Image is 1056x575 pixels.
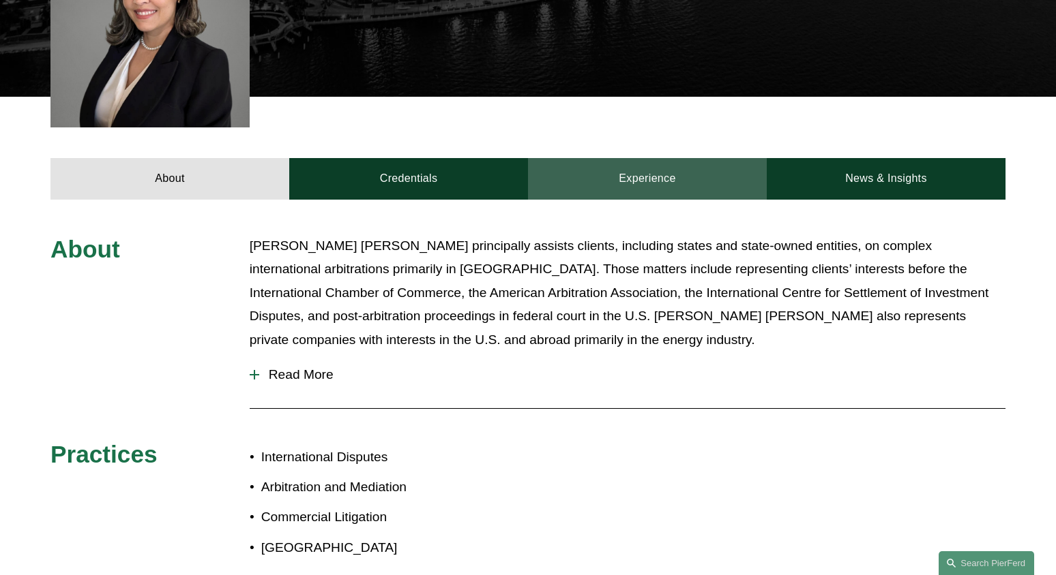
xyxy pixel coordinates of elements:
[50,441,158,467] span: Practices
[939,551,1034,575] a: Search this site
[250,357,1006,392] button: Read More
[250,234,1006,352] p: [PERSON_NAME] [PERSON_NAME] principally assists clients, including states and state-owned entitie...
[261,476,528,499] p: Arbitration and Mediation
[50,158,289,199] a: About
[289,158,528,199] a: Credentials
[50,236,120,262] span: About
[261,506,528,529] p: Commercial Litigation
[259,367,1006,382] span: Read More
[261,536,528,560] p: [GEOGRAPHIC_DATA]
[767,158,1006,199] a: News & Insights
[261,446,528,469] p: International Disputes
[528,158,767,199] a: Experience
